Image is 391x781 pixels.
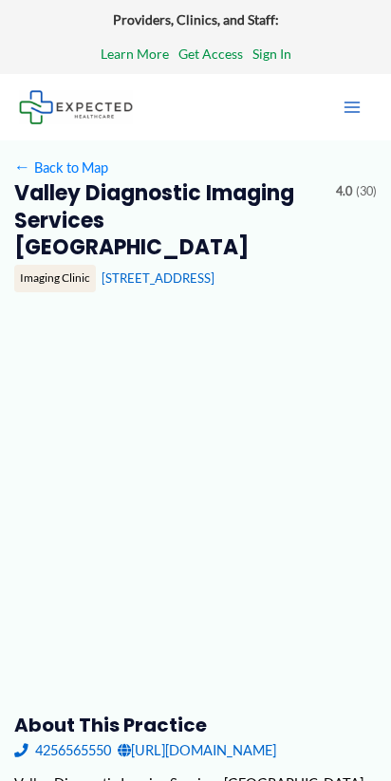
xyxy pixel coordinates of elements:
a: Learn More [101,42,169,66]
span: (30) [356,180,377,203]
span: 4.0 [336,180,352,203]
img: Expected Healthcare Logo - side, dark font, small [19,90,133,123]
div: Imaging Clinic [14,265,96,291]
a: Sign In [252,42,291,66]
span: ← [14,158,31,176]
h2: Valley Diagnostic Imaging Services [GEOGRAPHIC_DATA] [14,180,323,261]
a: [STREET_ADDRESS] [102,270,214,286]
button: Main menu toggle [332,87,372,127]
a: Get Access [178,42,243,66]
a: 4256565550 [14,737,111,763]
a: ←Back to Map [14,155,108,180]
strong: Providers, Clinics, and Staff: [113,11,279,28]
a: [URL][DOMAIN_NAME] [118,737,276,763]
h3: About this practice [14,713,378,737]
